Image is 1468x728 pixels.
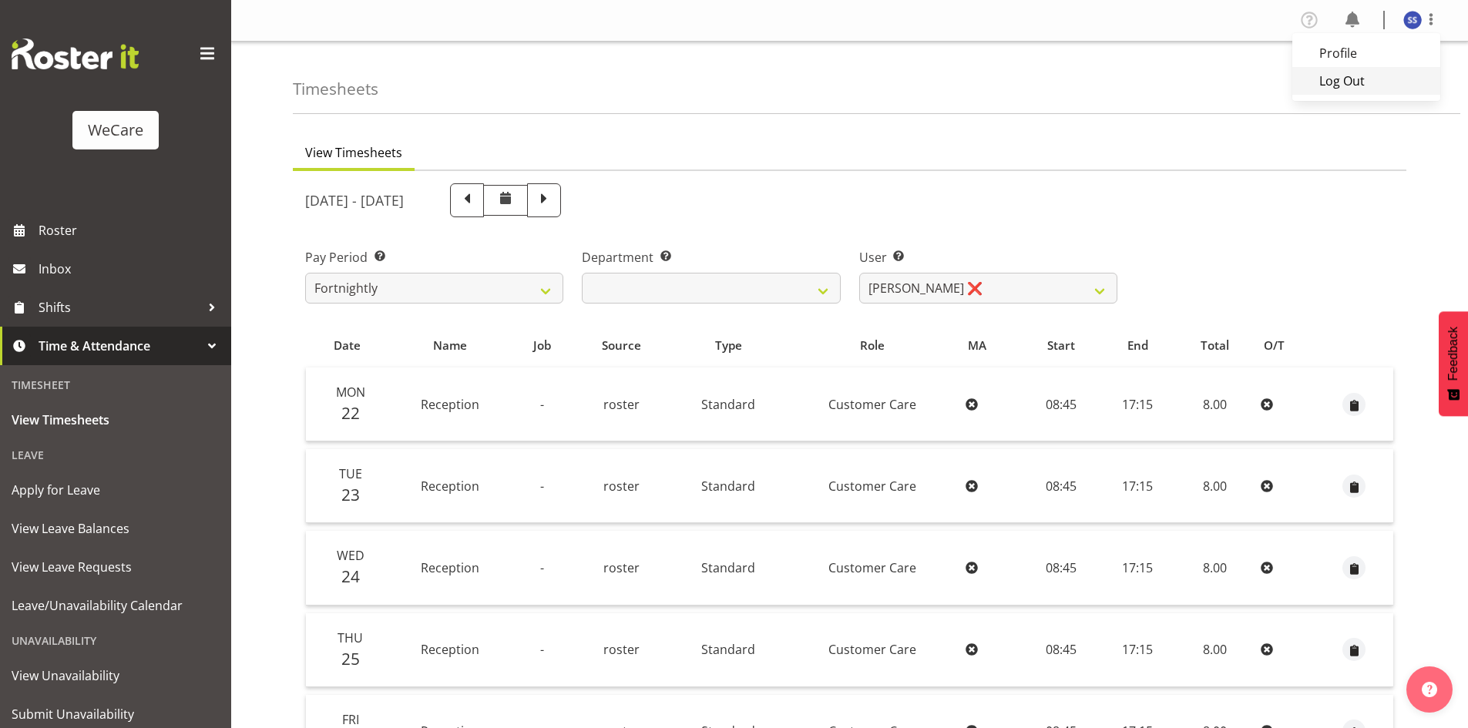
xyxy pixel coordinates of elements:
span: Shifts [39,296,200,319]
a: View Timesheets [4,401,227,439]
span: Inbox [39,257,223,280]
td: 17:15 [1100,531,1175,605]
span: Reception [421,559,479,576]
span: Wed [337,547,364,564]
span: Apply for Leave [12,478,220,502]
span: Date [334,337,361,354]
h4: Timesheets [293,80,378,98]
span: 24 [341,565,360,587]
span: Name [433,337,467,354]
span: Tue [339,465,362,482]
span: 25 [341,648,360,669]
td: Standard [671,449,786,523]
span: Customer Care [828,641,916,658]
td: 17:15 [1100,367,1175,441]
td: 08:45 [1022,449,1100,523]
span: - [540,396,544,413]
span: View Leave Balances [12,517,220,540]
a: Log Out [1292,67,1440,95]
label: Pay Period [305,248,563,267]
a: Profile [1292,39,1440,67]
a: View Leave Balances [4,509,227,548]
span: roster [603,478,640,495]
span: Leave/Unavailability Calendar [12,594,220,617]
span: Submit Unavailability [12,703,220,726]
span: O/T [1264,337,1285,354]
img: Rosterit website logo [12,39,139,69]
span: Reception [421,641,479,658]
span: Fri [342,711,359,728]
div: WeCare [88,119,143,142]
span: roster [603,559,640,576]
span: Customer Care [828,396,916,413]
span: Feedback [1446,327,1460,381]
td: 08:45 [1022,367,1100,441]
span: - [540,478,544,495]
td: 08:45 [1022,531,1100,605]
td: Standard [671,613,786,687]
span: Reception [421,396,479,413]
span: View Timesheets [305,143,402,162]
div: Leave [4,439,227,471]
span: Role [860,337,885,354]
span: Time & Attendance [39,334,200,357]
span: 23 [341,484,360,505]
span: Customer Care [828,559,916,576]
div: Timesheet [4,369,227,401]
span: 22 [341,402,360,424]
span: Thu [338,629,363,646]
span: Customer Care [828,478,916,495]
a: Leave/Unavailability Calendar [4,586,227,625]
h5: [DATE] - [DATE] [305,192,404,209]
td: Standard [671,531,786,605]
span: View Unavailability [12,664,220,687]
td: 17:15 [1100,613,1175,687]
div: Unavailability [4,625,227,656]
span: Source [602,337,641,354]
a: View Unavailability [4,656,227,695]
span: Job [533,337,551,354]
a: Apply for Leave [4,471,227,509]
span: Reception [421,478,479,495]
span: MA [968,337,986,354]
td: 08:45 [1022,613,1100,687]
span: roster [603,641,640,658]
span: End [1127,337,1148,354]
span: Roster [39,219,223,242]
label: User [859,248,1117,267]
img: help-xxl-2.png [1422,682,1437,697]
td: 8.00 [1175,531,1255,605]
span: View Leave Requests [12,555,220,579]
td: 8.00 [1175,449,1255,523]
td: Standard [671,367,786,441]
label: Department [582,248,840,267]
a: View Leave Requests [4,548,227,586]
span: roster [603,396,640,413]
span: Type [715,337,742,354]
button: Feedback - Show survey [1439,311,1468,416]
span: - [540,641,544,658]
td: 8.00 [1175,613,1255,687]
td: 8.00 [1175,367,1255,441]
span: View Timesheets [12,408,220,431]
td: 17:15 [1100,449,1175,523]
img: savanna-samson10857.jpg [1403,11,1422,29]
span: Total [1201,337,1229,354]
span: Mon [336,384,365,401]
span: - [540,559,544,576]
span: Start [1047,337,1075,354]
